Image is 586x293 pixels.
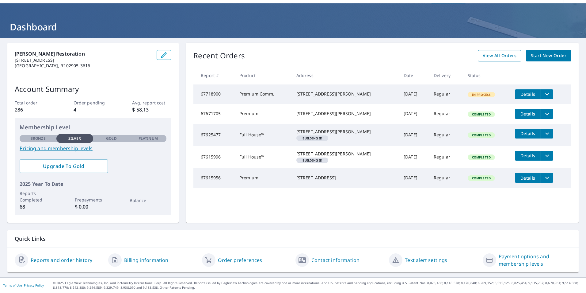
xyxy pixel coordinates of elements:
[311,256,360,264] a: Contact information
[25,163,103,170] span: Upgrade To Gold
[303,137,322,140] em: Building ID
[132,106,171,113] p: $ 58.13
[74,100,113,106] p: Order pending
[132,100,171,106] p: Avg. report cost
[24,283,44,287] a: Privacy Policy
[541,151,553,161] button: filesDropdownBtn-67615996
[7,21,579,33] h1: Dashboard
[193,168,234,188] td: 67615956
[541,109,553,119] button: filesDropdownBtn-67671705
[53,281,583,290] p: © 2025 Eagle View Technologies, Inc. and Pictometry International Corp. All Rights Reserved. Repo...
[296,129,394,135] div: [STREET_ADDRESS][PERSON_NAME]
[20,159,108,173] a: Upgrade To Gold
[139,136,158,141] p: Platinum
[499,253,571,268] a: Payment options and membership levels
[234,66,291,84] th: Product
[515,109,541,119] button: detailsBtn-67671705
[234,168,291,188] td: Premium
[20,180,166,188] p: 2025 Year To Date
[519,153,537,158] span: Details
[399,84,429,104] td: [DATE]
[15,100,54,106] p: Total order
[303,159,322,162] em: Building ID
[193,104,234,124] td: 67671705
[399,66,429,84] th: Date
[193,146,234,168] td: 67615996
[526,50,571,61] a: Start New Order
[468,112,494,116] span: Completed
[296,111,394,117] div: [STREET_ADDRESS][PERSON_NAME]
[15,106,54,113] p: 286
[20,203,56,210] p: 68
[515,89,541,99] button: detailsBtn-67718900
[468,92,495,97] span: In Process
[291,66,399,84] th: Address
[20,145,166,152] a: Pricing and membership levels
[234,124,291,146] td: Full House™
[15,50,152,57] p: [PERSON_NAME] Restoration
[399,168,429,188] td: [DATE]
[399,146,429,168] td: [DATE]
[20,123,166,131] p: Membership Level
[15,63,152,68] p: [GEOGRAPHIC_DATA], RI 02905-3616
[519,131,537,136] span: Details
[106,136,116,141] p: Gold
[234,146,291,168] td: Full House™
[519,111,537,117] span: Details
[234,104,291,124] td: Premium
[468,155,494,159] span: Completed
[193,84,234,104] td: 67718900
[296,151,394,157] div: [STREET_ADDRESS][PERSON_NAME]
[429,84,463,104] td: Regular
[519,175,537,181] span: Details
[429,168,463,188] td: Regular
[478,50,521,61] a: View All Orders
[515,173,541,183] button: detailsBtn-67615956
[75,197,112,203] p: Prepayments
[483,52,516,60] span: View All Orders
[531,52,566,60] span: Start New Order
[519,91,537,97] span: Details
[15,57,152,63] p: [STREET_ADDRESS]
[296,175,394,181] div: [STREET_ADDRESS]
[541,89,553,99] button: filesDropdownBtn-67718900
[3,283,44,287] p: |
[468,176,494,180] span: Completed
[515,151,541,161] button: detailsBtn-67615996
[31,256,92,264] a: Reports and order history
[15,235,571,243] p: Quick Links
[541,173,553,183] button: filesDropdownBtn-67615956
[193,66,234,84] th: Report #
[399,104,429,124] td: [DATE]
[130,197,166,204] p: Balance
[429,146,463,168] td: Regular
[193,124,234,146] td: 67625477
[74,106,113,113] p: 4
[429,66,463,84] th: Delivery
[468,133,494,137] span: Completed
[3,283,22,287] a: Terms of Use
[541,129,553,139] button: filesDropdownBtn-67625477
[399,124,429,146] td: [DATE]
[68,136,81,141] p: Silver
[15,84,171,95] p: Account Summary
[124,256,168,264] a: Billing information
[463,66,510,84] th: Status
[193,50,245,61] p: Recent Orders
[429,104,463,124] td: Regular
[515,129,541,139] button: detailsBtn-67625477
[429,124,463,146] td: Regular
[234,84,291,104] td: Premium Comm.
[405,256,447,264] a: Text alert settings
[75,203,112,210] p: $ 0.00
[20,190,56,203] p: Reports Completed
[30,136,46,141] p: Bronze
[218,256,262,264] a: Order preferences
[296,91,394,97] div: [STREET_ADDRESS][PERSON_NAME]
